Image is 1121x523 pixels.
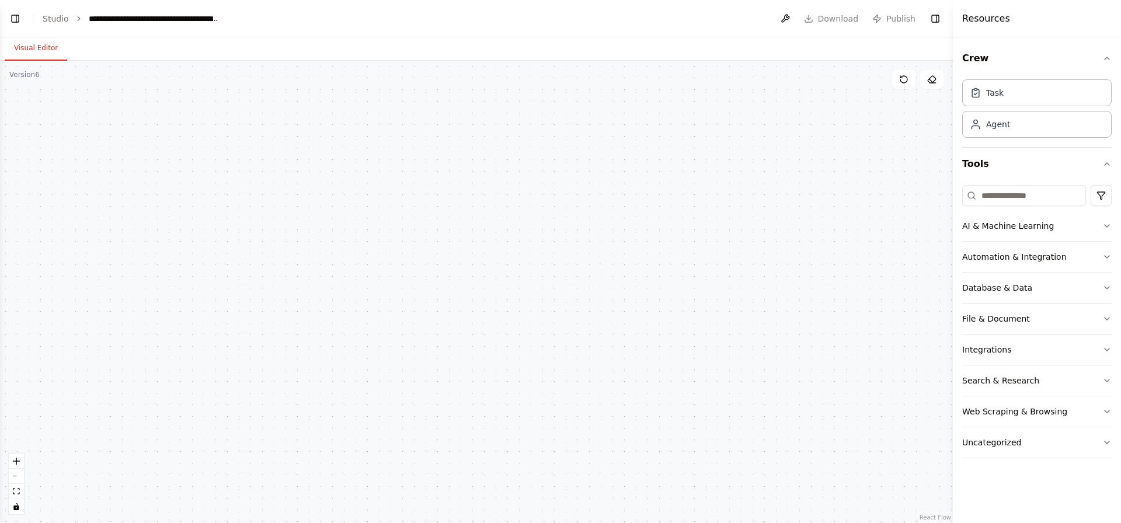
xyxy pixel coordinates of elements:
div: AI & Machine Learning [962,220,1054,232]
button: Automation & Integration [962,242,1112,272]
button: zoom in [9,454,24,469]
button: Uncategorized [962,427,1112,458]
div: Web Scraping & Browsing [962,406,1067,417]
div: Automation & Integration [962,251,1067,263]
button: Crew [962,42,1112,75]
a: Studio [43,14,69,23]
h4: Resources [962,12,1010,26]
button: Show left sidebar [7,11,23,27]
div: Crew [962,75,1112,147]
nav: breadcrumb [43,13,220,25]
a: React Flow attribution [920,514,951,521]
button: Search & Research [962,365,1112,396]
div: Search & Research [962,375,1039,386]
button: Integrations [962,334,1112,365]
button: Hide right sidebar [927,11,944,27]
div: File & Document [962,313,1030,325]
button: Tools [962,148,1112,180]
div: Tools [962,180,1112,468]
div: Database & Data [962,282,1032,294]
button: toggle interactivity [9,499,24,514]
div: Agent [986,118,1010,130]
button: Visual Editor [5,36,67,61]
div: Integrations [962,344,1011,355]
button: zoom out [9,469,24,484]
div: React Flow controls [9,454,24,514]
div: Task [986,87,1004,99]
button: Web Scraping & Browsing [962,396,1112,427]
button: AI & Machine Learning [962,211,1112,241]
button: Database & Data [962,273,1112,303]
div: Version 6 [9,70,40,79]
button: fit view [9,484,24,499]
div: Uncategorized [962,437,1021,448]
button: File & Document [962,304,1112,334]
